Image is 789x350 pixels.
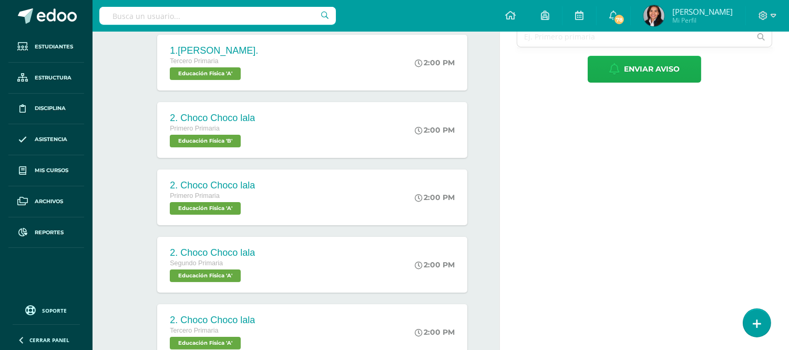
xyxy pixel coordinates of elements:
span: Reportes [35,228,64,237]
span: [PERSON_NAME] [672,6,733,17]
span: Estudiantes [35,43,73,51]
a: Asistencia [8,124,84,155]
span: Primero Primaria [170,192,219,199]
span: Tercero Primaria [170,57,218,65]
div: 2:00 PM [415,327,455,337]
div: 1.[PERSON_NAME]. [170,45,258,56]
div: 2. Choco Choco lala [170,247,255,258]
a: Soporte [13,303,80,317]
span: Mis cursos [35,166,68,175]
input: Ej. Primero primaria [517,26,751,47]
span: Archivos [35,197,63,206]
div: 2. Choco Choco lala [170,113,255,124]
span: 78 [613,14,625,25]
button: Enviar aviso [588,56,701,83]
span: Mi Perfil [672,16,733,25]
div: 2:00 PM [415,193,455,202]
a: Estudiantes [8,32,84,63]
span: Segundo Primaria [170,259,223,267]
div: 2:00 PM [415,58,455,67]
span: Cerrar panel [29,336,69,344]
div: 2:00 PM [415,125,455,135]
span: Enviar aviso [624,56,680,82]
div: 2. Choco Choco lala [170,315,255,326]
a: Disciplina [8,94,84,125]
span: Soporte [43,307,67,314]
a: Archivos [8,186,84,217]
div: 2:00 PM [415,260,455,269]
a: Estructura [8,63,84,94]
div: 2. Choco Choco lala [170,180,255,191]
span: Educación Física 'A' [170,67,241,80]
span: Disciplina [35,104,66,113]
img: f601d88a57e103b084b15924aeed5ff8.png [643,5,664,26]
span: Educación Física 'A' [170,202,241,215]
span: Educación Física 'B' [170,135,241,147]
a: Mis cursos [8,155,84,186]
a: Reportes [8,217,84,248]
input: Busca un usuario... [99,7,336,25]
span: Educación Física 'A' [170,269,241,282]
span: Educación Física 'A' [170,337,241,349]
span: Asistencia [35,135,67,144]
span: Estructura [35,74,71,82]
span: Tercero Primaria [170,327,218,334]
span: Primero Primaria [170,125,219,132]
